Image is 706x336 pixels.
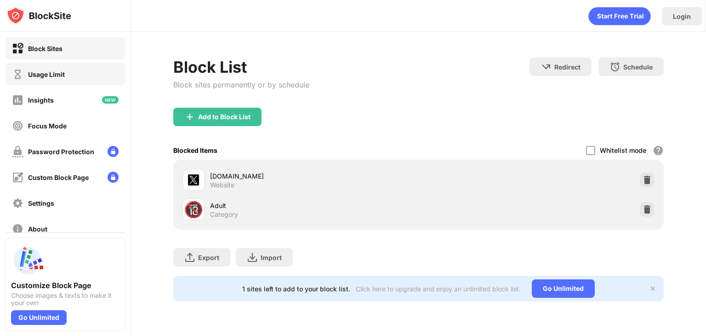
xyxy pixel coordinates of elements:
[11,310,67,325] div: Go Unlimited
[28,45,63,52] div: Block Sites
[198,254,219,261] div: Export
[28,199,54,207] div: Settings
[600,146,646,154] div: Whitelist mode
[28,96,54,104] div: Insights
[11,292,120,307] div: Choose images & texts to make it your own
[28,70,65,78] div: Usage Limit
[12,43,23,54] img: block-on.svg
[532,279,595,298] div: Go Unlimited
[11,281,120,290] div: Customize Block Page
[356,285,521,293] div: Click here to upgrade and enjoy an unlimited block list.
[242,285,350,293] div: 1 sites left to add to your block list.
[649,285,656,292] img: x-button.svg
[188,174,199,185] img: favicons
[12,120,23,132] img: focus-off.svg
[102,96,119,104] img: new-icon.svg
[623,63,653,71] div: Schedule
[28,148,94,156] div: Password Protection
[210,201,418,210] div: Adult
[108,172,119,183] img: lock-menu.svg
[12,172,23,183] img: customize-block-page-off.svg
[28,122,67,130] div: Focus Mode
[12,146,23,157] img: password-protection-off.svg
[554,63,581,71] div: Redirect
[12,94,23,106] img: insights-off.svg
[210,181,234,189] div: Website
[173,146,217,154] div: Blocked Items
[28,174,89,181] div: Custom Block Page
[184,200,203,219] div: 🔞
[173,58,309,76] div: Block List
[28,225,47,233] div: About
[12,197,23,209] img: settings-off.svg
[12,223,23,235] img: about-off.svg
[588,7,651,25] div: animation
[261,254,282,261] div: Import
[673,12,691,20] div: Login
[108,146,119,157] img: lock-menu.svg
[210,210,238,219] div: Category
[11,244,44,277] img: push-custom-page.svg
[6,6,71,25] img: logo-blocksite.svg
[198,113,251,121] div: Add to Block List
[210,171,418,181] div: [DOMAIN_NAME]
[173,80,309,89] div: Block sites permanently or by schedule
[12,69,23,80] img: time-usage-off.svg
